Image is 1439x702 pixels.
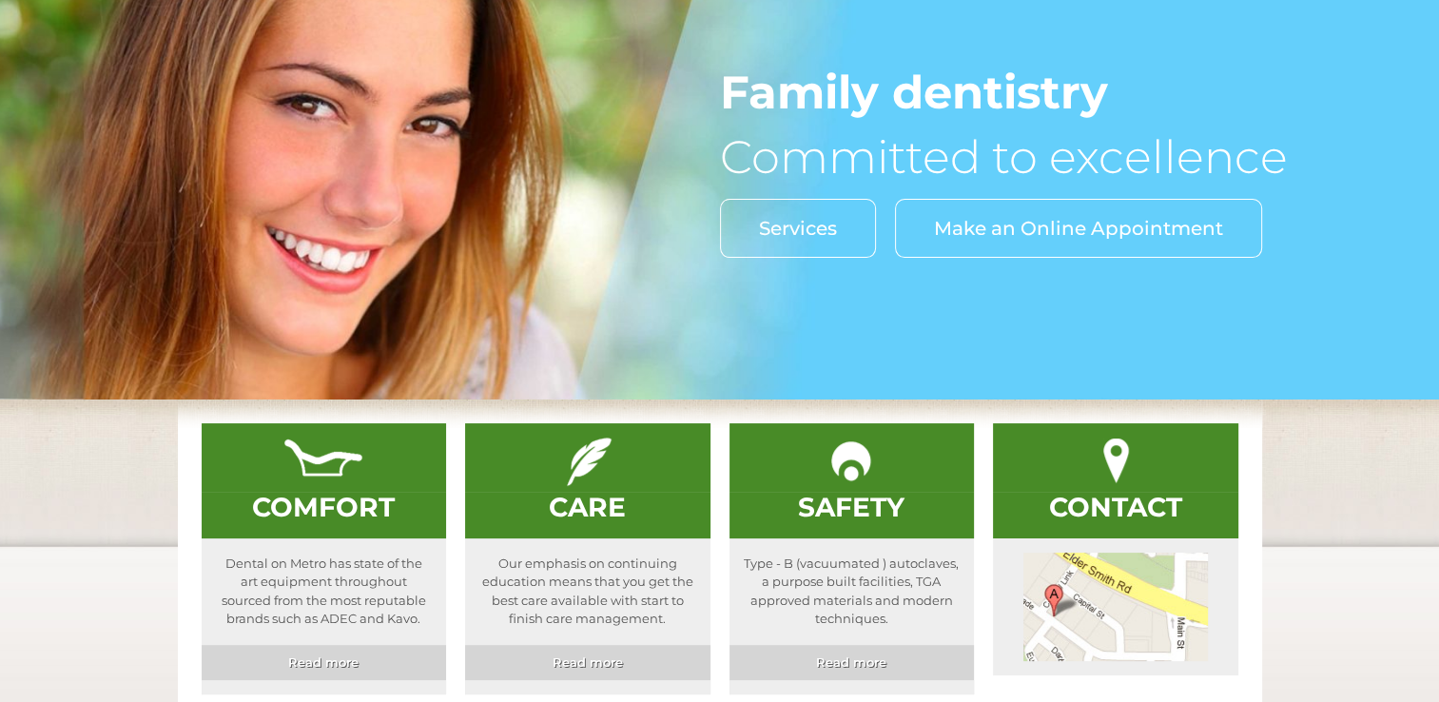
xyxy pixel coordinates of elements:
a: Read more [729,645,975,694]
a: COMFORT [252,491,395,523]
a: Make an Online Appointment [895,199,1262,258]
a: Read more [202,645,447,694]
span: Read more [553,656,623,669]
a: SAFETY [798,491,904,523]
span: Read more [816,656,886,669]
a: Services [720,199,876,258]
p: Our emphasis on continuing education means that you get the best care available with start to fin... [465,538,710,645]
p: Dental on Metro has state of the art equipment throughout sourced from the most reputable brands ... [202,538,447,645]
a: CONTACT [1049,491,1182,523]
a: Read more [465,645,710,694]
p: Type - B (vacuumated ) autoclaves, a purpose built facilities, TGA approved materials and modern ... [729,538,975,645]
a: CARE [549,491,626,523]
span: Read more [288,656,359,669]
span: Services [759,219,837,238]
span: Make an Online Appointment [934,219,1223,238]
